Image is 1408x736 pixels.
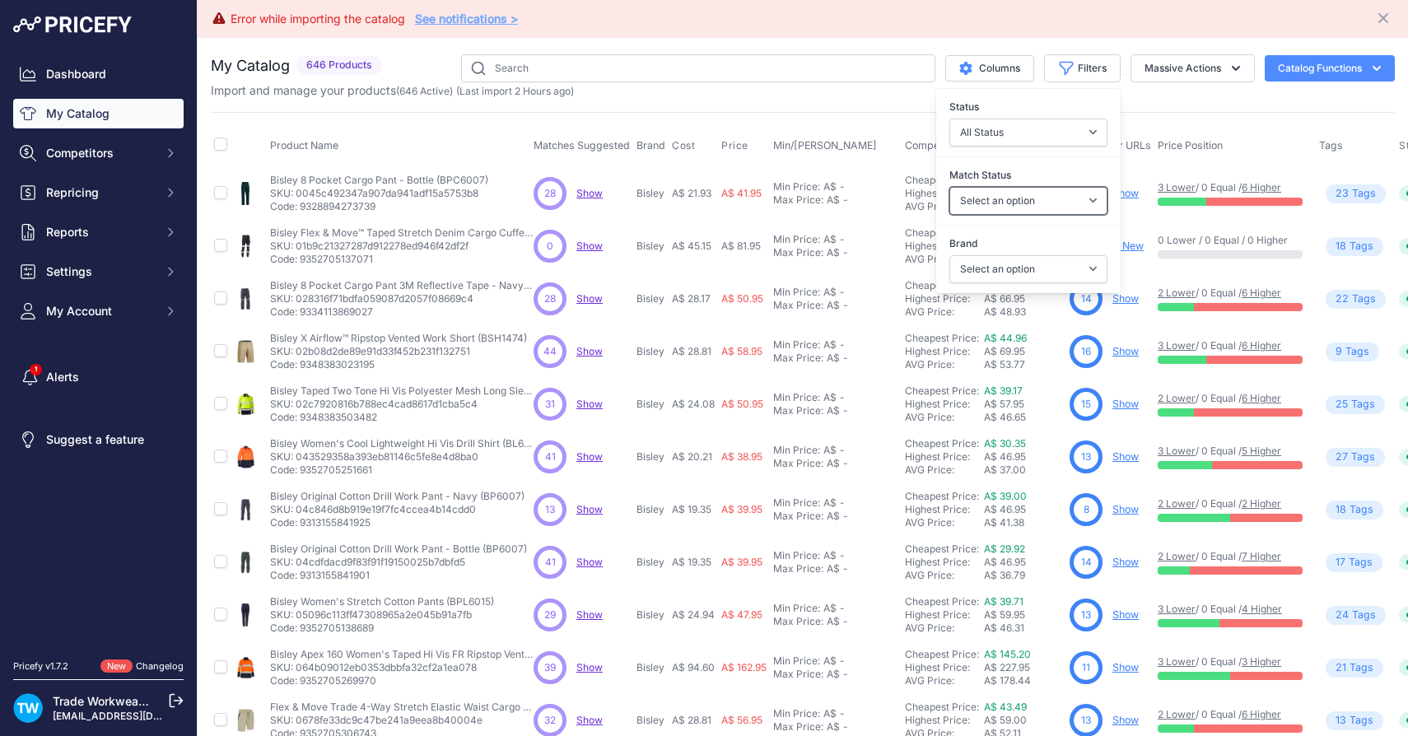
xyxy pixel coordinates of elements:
div: Max Price: [773,352,823,365]
a: Show [1112,345,1139,357]
a: Show [576,714,603,726]
h2: My Catalog [211,54,290,77]
span: 18 [1336,502,1346,518]
span: A$ 28.17 [672,292,711,305]
label: Match Status [949,167,1107,184]
div: A$ [823,233,837,246]
span: A$ 57.95 [984,398,1024,410]
p: Bisley X Airflow™ Ripstop Vented Work Short (BSH1474) [270,332,527,345]
p: SKU: 02c7920816b788ec4cad8617d1cba5c4 [270,398,534,411]
div: Min Price: [773,496,820,510]
div: A$ 53.77 [984,358,1063,371]
a: A$ 39.00 [984,490,1027,502]
a: Cheapest Price: [905,543,979,555]
span: Show [576,398,603,410]
div: A$ [823,391,837,404]
span: A$ 58.95 [721,345,762,357]
div: - [840,299,848,312]
p: / 0 Equal / [1158,497,1303,510]
span: Tag [1326,290,1386,309]
div: - [837,549,845,562]
span: Show [576,240,603,252]
a: Show [1112,556,1139,568]
nav: Sidebar [13,59,184,640]
a: Show [576,292,603,305]
span: Tag [1326,501,1383,519]
span: Tag [1326,184,1386,203]
span: A$ 41.95 [721,187,762,199]
div: A$ [827,246,840,259]
p: Bisley Original Cotton Drill Work Pant - Navy (BP6007) [270,490,525,503]
span: A$ 20.21 [672,450,712,463]
div: A$ [823,338,837,352]
span: 13 [545,502,555,517]
div: Highest Price: [905,450,984,463]
div: A$ 36.79 [984,569,1063,582]
input: Search [461,54,935,82]
div: Max Price: [773,193,823,207]
p: SKU: 0045c492347a907da941adf15a5753b8 [270,187,488,200]
p: Bisley 8 Pocket Cargo Pant 3M Reflective Tape - Navy (BPC6007T) [270,279,534,292]
span: A$ 38.95 [721,450,762,463]
span: 15 [1081,397,1091,412]
p: SKU: 028316f71bdfa059087d2057f08669c4 [270,292,534,305]
p: SKU: 04c846d8b919e19f7fc4ccea4b14cdd0 [270,503,525,516]
a: Cheapest Price: [905,437,979,450]
span: s [1369,397,1375,412]
span: Show [576,608,603,621]
span: 31 [545,397,555,412]
span: Tag [1326,448,1385,467]
span: Product Name [270,139,338,151]
div: Highest Price: [905,556,984,569]
span: A$ 69.95 [984,345,1025,357]
div: A$ [827,562,840,575]
div: - [840,562,848,575]
div: - [840,457,848,470]
button: Competitors [13,138,184,168]
a: Show [1112,661,1139,673]
span: A$ 46.95 [984,503,1026,515]
span: A$ 19.35 [672,556,711,568]
p: Bisley Flex & Move™ Taped Stretch Denim Cargo Cuffed Pants (BPC6335T)-Denim [270,226,534,240]
span: 28 [544,186,556,201]
button: Catalog Functions [1265,55,1395,82]
div: Highest Price: [905,345,984,358]
div: A$ [823,444,837,457]
span: 646 Products [296,56,382,75]
div: Highest Price: [905,398,984,411]
div: AVG Price: [905,516,984,529]
p: Bisley [636,345,665,358]
div: Max Price: [773,510,823,523]
button: Settings [13,257,184,286]
a: A$ 39.71 [984,595,1023,608]
p: SKU: 043529358a393eb81146c5fe8e4d8ba0 [270,450,534,463]
div: AVG Price: [905,411,984,424]
a: 3 Lower [1158,603,1196,615]
span: Tag [1326,553,1382,572]
span: 41 [545,450,556,464]
div: Min Price: [773,338,820,352]
span: Repricing [46,184,154,201]
div: Highest Price: [905,240,984,253]
a: 3 Lower [1158,339,1196,352]
span: Cost [672,139,695,152]
span: Tag [1326,342,1379,361]
span: 13 [1081,608,1091,622]
div: AVG Price: [905,358,984,371]
div: AVG Price: [905,200,984,213]
div: Max Price: [773,404,823,417]
a: A$ 43.49 [984,701,1027,713]
span: Tag [1326,606,1386,625]
span: A$ 24.08 [672,398,715,410]
span: Settings [46,263,154,280]
span: 23 [1336,186,1349,202]
p: Code: 9328894273739 [270,200,488,213]
p: Bisley [636,292,665,305]
span: A$ 21.93 [672,187,711,199]
div: Max Price: [773,562,823,575]
p: Bisley [636,450,665,463]
p: Code: 9334113869027 [270,305,534,319]
button: Reports [13,217,184,247]
div: - [840,404,848,417]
